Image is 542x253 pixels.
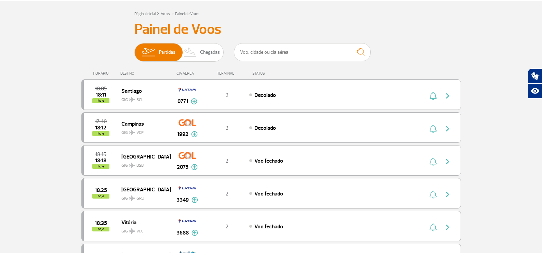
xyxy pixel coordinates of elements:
[120,71,170,76] div: DESTINO
[191,230,198,236] img: mais-info-painel-voo.svg
[121,152,165,161] span: [GEOGRAPHIC_DATA]
[177,130,188,138] span: 1992
[176,196,189,204] span: 3349
[136,97,143,103] span: SCL
[95,188,107,193] span: 2025-09-24 18:25:00
[92,227,109,231] span: hoje
[444,190,452,199] img: seta-direita-painel-voo.svg
[129,97,135,102] img: destiny_airplane.svg
[136,195,144,202] span: GRU
[129,228,135,234] img: destiny_airplane.svg
[121,192,165,202] span: GIG
[134,21,408,38] h3: Painel de Voos
[429,125,437,133] img: sino-painel-voo.svg
[121,126,165,136] span: GIG
[200,43,220,61] span: Chegadas
[129,163,135,168] img: destiny_airplane.svg
[528,68,542,99] div: Plugin de acessibilidade da Hand Talk.
[121,86,165,95] span: Santiago
[121,119,165,128] span: Campinas
[157,9,159,17] a: >
[254,157,283,164] span: Voo fechado
[95,158,106,163] span: 2025-09-24 18:18:39
[225,190,228,197] span: 2
[136,163,144,169] span: BSB
[528,68,542,84] button: Abrir tradutor de língua de sinais.
[225,92,228,99] span: 2
[83,71,121,76] div: HORÁRIO
[254,92,276,99] span: Decolado
[191,131,198,137] img: mais-info-painel-voo.svg
[191,197,198,203] img: mais-info-painel-voo.svg
[121,218,165,227] span: Vitória
[429,92,437,100] img: sino-painel-voo.svg
[159,43,175,61] span: Partidas
[171,9,174,17] a: >
[170,71,204,76] div: CIA AÉREA
[92,164,109,169] span: hoje
[95,221,107,226] span: 2025-09-24 18:35:00
[191,164,198,170] img: mais-info-painel-voo.svg
[180,43,200,61] img: slider-desembarque
[136,130,144,136] span: VCP
[225,125,228,131] span: 2
[95,125,106,130] span: 2025-09-24 18:12:26
[129,195,135,201] img: destiny_airplane.svg
[191,98,197,104] img: mais-info-painel-voo.svg
[528,84,542,99] button: Abrir recursos assistivos.
[234,43,371,61] input: Voo, cidade ou cia aérea
[225,223,228,230] span: 2
[177,97,188,105] span: 0771
[249,71,305,76] div: STATUS
[95,86,107,91] span: 2025-09-24 18:05:00
[429,223,437,231] img: sino-painel-voo.svg
[161,11,170,16] a: Voos
[121,93,165,103] span: GIG
[444,157,452,166] img: seta-direita-painel-voo.svg
[254,125,276,131] span: Decolado
[429,157,437,166] img: sino-painel-voo.svg
[92,194,109,199] span: hoje
[129,130,135,135] img: destiny_airplane.svg
[96,92,106,97] span: 2025-09-24 18:11:20
[121,225,165,235] span: GIG
[134,11,156,16] a: Página Inicial
[177,163,188,171] span: 2075
[444,125,452,133] img: seta-direita-painel-voo.svg
[225,157,228,164] span: 2
[204,71,249,76] div: TERMINAL
[95,119,107,124] span: 2025-09-24 17:40:00
[444,92,452,100] img: seta-direita-painel-voo.svg
[92,131,109,136] span: hoje
[121,159,165,169] span: GIG
[95,152,106,157] span: 2025-09-24 18:15:00
[254,223,283,230] span: Voo fechado
[137,43,159,61] img: slider-embarque
[176,229,189,237] span: 3688
[121,185,165,194] span: [GEOGRAPHIC_DATA]
[429,190,437,199] img: sino-painel-voo.svg
[92,98,109,103] span: hoje
[136,228,143,235] span: VIX
[444,223,452,231] img: seta-direita-painel-voo.svg
[254,190,283,197] span: Voo fechado
[175,11,199,16] a: Painel de Voos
